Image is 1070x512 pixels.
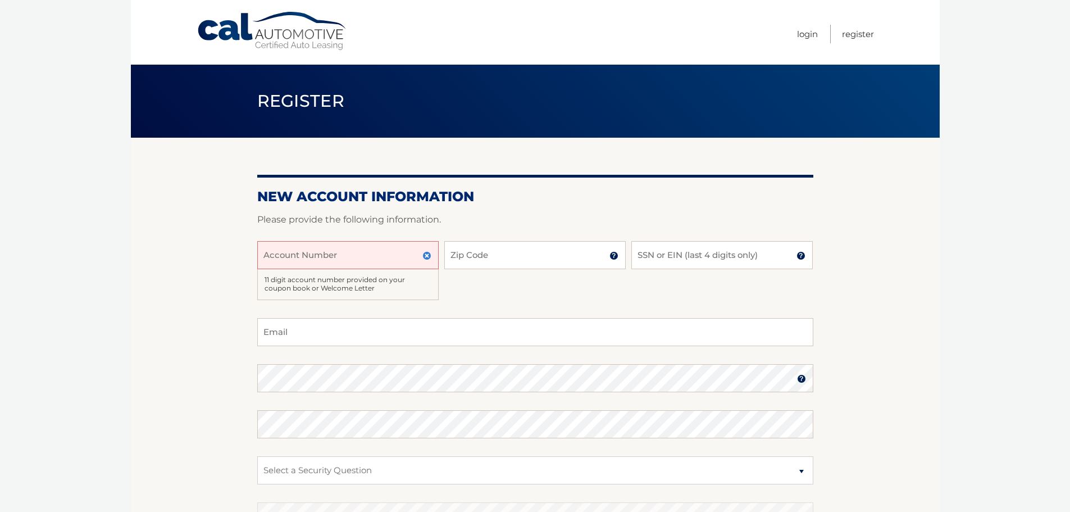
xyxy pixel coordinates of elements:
div: 11 digit account number provided on your coupon book or Welcome Letter [257,269,439,300]
img: close.svg [422,251,431,260]
input: Email [257,318,813,346]
img: tooltip.svg [609,251,618,260]
a: Register [842,25,874,43]
img: tooltip.svg [796,251,805,260]
input: SSN or EIN (last 4 digits only) [631,241,813,269]
img: tooltip.svg [797,374,806,383]
a: Login [797,25,818,43]
p: Please provide the following information. [257,212,813,228]
h2: New Account Information [257,188,813,205]
span: Register [257,90,345,111]
a: Cal Automotive [197,11,348,51]
input: Account Number [257,241,439,269]
input: Zip Code [444,241,626,269]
